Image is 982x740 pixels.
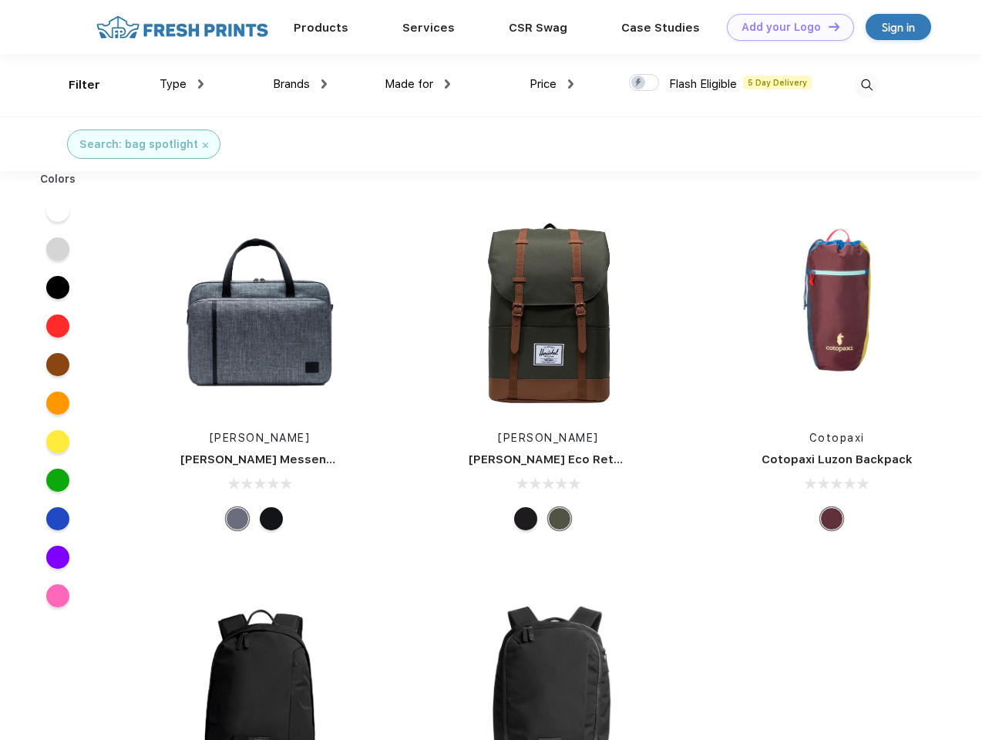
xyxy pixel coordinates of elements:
[385,77,433,91] span: Made for
[180,452,347,466] a: [PERSON_NAME] Messenger
[882,18,915,36] div: Sign in
[548,507,571,530] div: Forest
[743,76,812,89] span: 5 Day Delivery
[92,14,273,41] img: fo%20logo%202.webp
[294,21,348,35] a: Products
[321,79,327,89] img: dropdown.png
[79,136,198,153] div: Search: bag spotlight
[226,507,249,530] div: Raven Crosshatch
[160,77,187,91] span: Type
[735,210,940,415] img: func=resize&h=266
[742,21,821,34] div: Add your Logo
[203,143,208,148] img: filter_cancel.svg
[866,14,931,40] a: Sign in
[762,452,913,466] a: Cotopaxi Luzon Backpack
[210,432,311,444] a: [PERSON_NAME]
[445,79,450,89] img: dropdown.png
[498,432,599,444] a: [PERSON_NAME]
[29,171,88,187] div: Colors
[809,432,865,444] a: Cotopaxi
[854,72,879,98] img: desktop_search.svg
[514,507,537,530] div: Black
[198,79,203,89] img: dropdown.png
[469,452,784,466] a: [PERSON_NAME] Eco Retreat 15" Computer Backpack
[157,210,362,415] img: func=resize&h=266
[530,77,557,91] span: Price
[260,507,283,530] div: Black
[669,77,737,91] span: Flash Eligible
[446,210,651,415] img: func=resize&h=266
[568,79,573,89] img: dropdown.png
[69,76,100,94] div: Filter
[829,22,839,31] img: DT
[273,77,310,91] span: Brands
[820,507,843,530] div: Surprise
